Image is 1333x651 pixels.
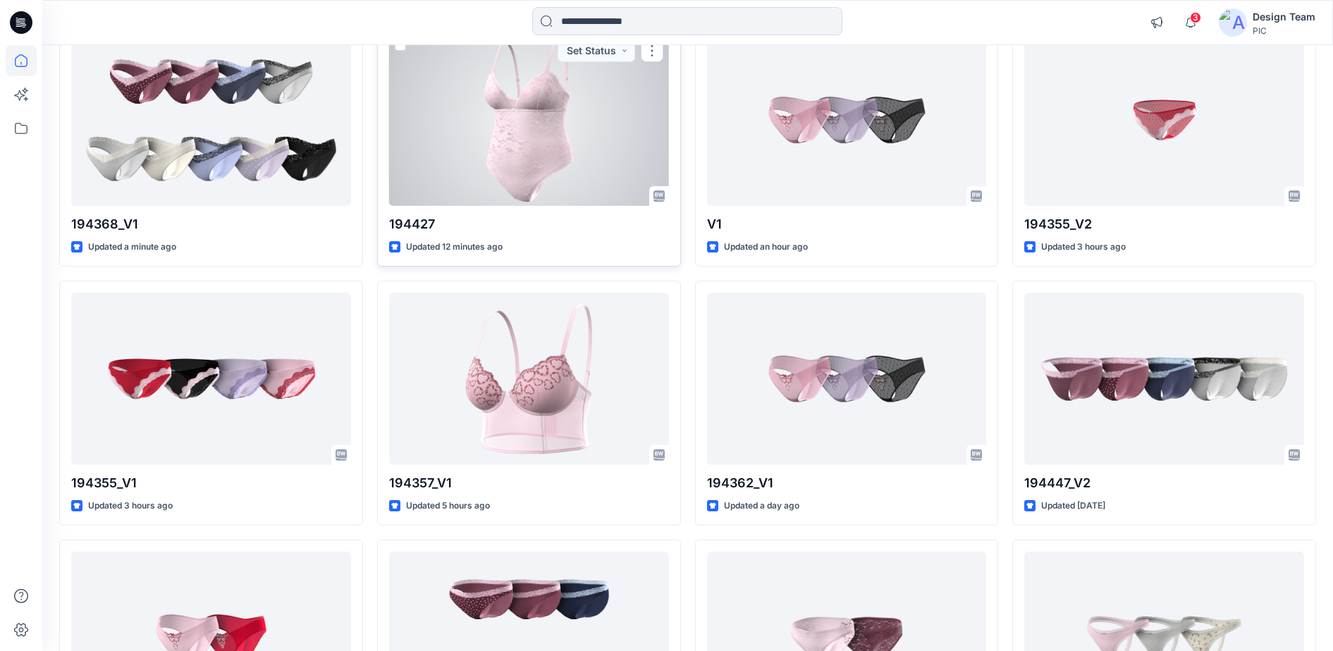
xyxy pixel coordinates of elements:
img: avatar [1219,8,1247,37]
div: PIC [1253,25,1315,36]
a: V1 [707,34,987,207]
p: Updated a minute ago [88,240,176,255]
p: V1 [707,214,987,234]
div: Design Team [1253,8,1315,25]
p: 194362_V1 [707,473,987,493]
p: Updated 12 minutes ago [406,240,503,255]
a: 194368_V1 [71,34,351,207]
p: Updated 3 hours ago [1041,240,1126,255]
a: 194355_V1 [71,293,351,466]
p: Updated 3 hours ago [88,499,173,513]
p: Updated [DATE] [1041,499,1105,513]
p: 194427 [389,214,669,234]
p: 194368_V1 [71,214,351,234]
a: 194362_V1 [707,293,987,466]
p: 194447_V2 [1024,473,1304,493]
p: 194355_V1 [71,473,351,493]
a: 194355_V2 [1024,34,1304,207]
span: 3 [1190,12,1201,23]
p: 194357_V1 [389,473,669,493]
a: 194427 [389,34,669,207]
a: 194447_V2 [1024,293,1304,466]
p: Updated 5 hours ago [406,499,490,513]
a: 194357_V1 [389,293,669,466]
p: Updated an hour ago [724,240,808,255]
p: Updated a day ago [724,499,799,513]
p: 194355_V2 [1024,214,1304,234]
